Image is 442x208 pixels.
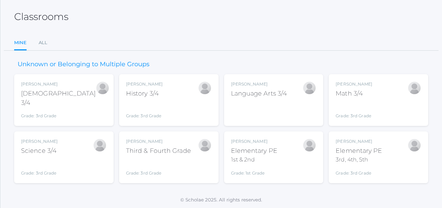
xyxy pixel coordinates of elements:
[231,89,287,98] div: Language Arts 3/4
[336,156,382,164] div: 3rd, 4th, 5th
[336,89,372,98] div: Math 3/4
[126,101,163,119] div: Grade: 3rd Grade
[126,146,191,156] div: Third & Fourth Grade
[231,167,277,176] div: Grade: 1st Grade
[198,81,212,95] div: Joshua Bennett
[336,167,382,176] div: Grade: 3rd Grade
[21,158,58,176] div: Grade: 3rd Grade
[407,138,421,152] div: Joshua Bennett
[126,158,191,176] div: Grade: 3rd Grade
[407,81,421,95] div: Joshua Bennett
[198,138,212,152] div: Joshua Bennett
[126,138,191,145] div: [PERSON_NAME]
[336,81,372,87] div: [PERSON_NAME]
[14,36,27,51] a: Mine
[21,146,58,156] div: Science 3/4
[231,138,277,145] div: [PERSON_NAME]
[336,101,372,119] div: Grade: 3rd Grade
[39,36,47,50] a: All
[96,81,109,95] div: Joshua Bennett
[21,138,58,145] div: [PERSON_NAME]
[231,156,277,164] div: 1st & 2nd
[0,196,442,203] p: © Scholae 2025. All rights reserved.
[21,89,96,108] div: [DEMOGRAPHIC_DATA] 3/4
[336,138,382,145] div: [PERSON_NAME]
[93,138,107,152] div: Joshua Bennett
[21,81,96,87] div: [PERSON_NAME]
[14,61,153,68] h3: Unknown or Belonging to Multiple Groups
[21,110,96,119] div: Grade: 3rd Grade
[126,81,163,87] div: [PERSON_NAME]
[14,11,68,22] h2: Classrooms
[231,146,277,156] div: Elementary PE
[302,138,316,152] div: Joshua Bennett
[126,89,163,98] div: History 3/4
[231,81,287,87] div: [PERSON_NAME]
[336,146,382,156] div: Elementary PE
[302,81,316,95] div: Joshua Bennett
